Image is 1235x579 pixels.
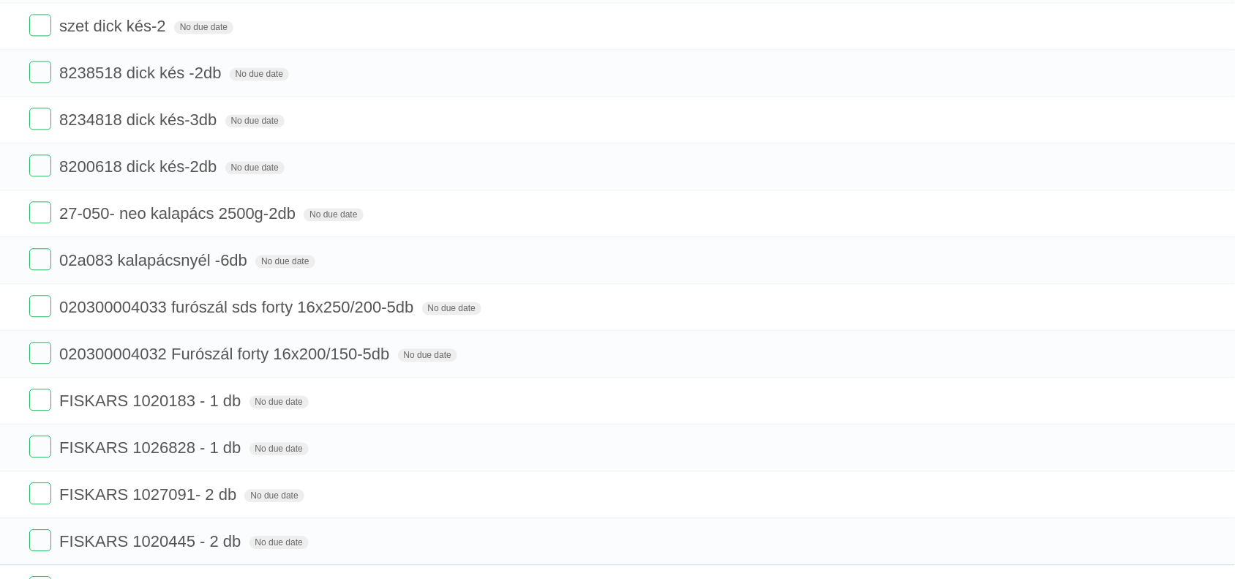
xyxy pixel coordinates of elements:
span: szet dick kés-2 [59,17,170,35]
label: Done [29,61,51,83]
span: No due date [249,536,309,549]
span: FISKARS 1027091- 2 db [59,485,240,504]
span: No due date [249,442,309,455]
span: No due date [249,395,309,408]
span: 8238518 dick kés -2db [59,64,225,82]
span: FISKARS 1020445 - 2 db [59,532,244,550]
label: Done [29,108,51,130]
label: Done [29,201,51,223]
span: 020300004032 Furószál forty 16x200/150-5db [59,345,393,363]
span: 8200618 dick kés-2db [59,157,220,176]
span: No due date [422,302,481,315]
label: Done [29,529,51,551]
label: Done [29,482,51,504]
label: Done [29,342,51,364]
span: FISKARS 1020183 - 1 db [59,392,244,410]
span: No due date [398,348,457,362]
span: No due date [225,161,285,174]
span: 8234818 dick kés-3db [59,111,220,129]
label: Done [29,154,51,176]
label: Done [29,389,51,411]
label: Done [29,248,51,270]
span: 02a083 kalapácsnyél -6db [59,251,251,269]
label: Done [29,436,51,457]
span: No due date [255,255,315,268]
span: No due date [244,489,304,502]
label: Done [29,14,51,36]
span: No due date [304,208,363,221]
span: No due date [174,20,233,34]
span: No due date [230,67,289,81]
span: 27-050- neo kalapács 2500g-2db [59,204,299,223]
label: Done [29,295,51,317]
span: No due date [225,114,285,127]
span: FISKARS 1026828 - 1 db [59,438,244,457]
span: 020300004033 furószál sds forty 16x250/200-5db [59,298,417,316]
